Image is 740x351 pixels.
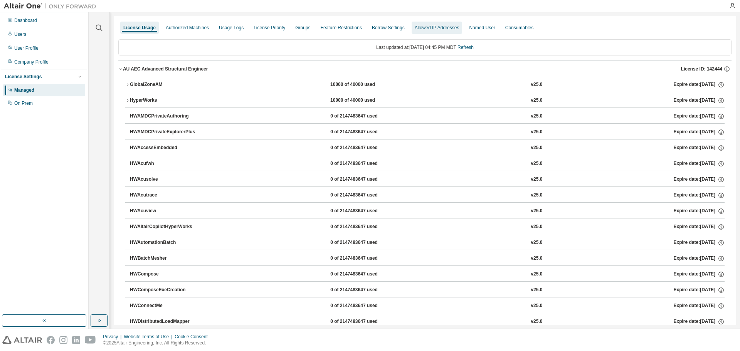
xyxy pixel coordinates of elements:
[674,302,725,309] div: Expire date: [DATE]
[531,81,542,88] div: v25.0
[72,336,80,344] img: linkedin.svg
[531,208,542,215] div: v25.0
[2,336,42,344] img: altair_logo.svg
[330,255,400,262] div: 0 of 2147483647 used
[130,250,725,267] button: HWBatchMesher0 of 2147483647 usedv25.0Expire date:[DATE]
[330,97,400,104] div: 10000 of 40000 used
[531,160,542,167] div: v25.0
[130,234,725,251] button: HWAutomationBatch0 of 2147483647 usedv25.0Expire date:[DATE]
[674,192,725,199] div: Expire date: [DATE]
[130,139,725,156] button: HWAccessEmbedded0 of 2147483647 usedv25.0Expire date:[DATE]
[125,92,725,109] button: HyperWorks10000 of 40000 usedv25.0Expire date:[DATE]
[130,144,199,151] div: HWAccessEmbedded
[130,287,199,294] div: HWComposeExeCreation
[130,297,725,314] button: HWConnectMe0 of 2147483647 usedv25.0Expire date:[DATE]
[415,25,459,31] div: Allowed IP Addresses
[47,336,55,344] img: facebook.svg
[674,287,725,294] div: Expire date: [DATE]
[674,97,725,104] div: Expire date: [DATE]
[330,81,400,88] div: 10000 of 40000 used
[118,39,732,55] div: Last updated at: [DATE] 04:45 PM MDT
[674,81,725,88] div: Expire date: [DATE]
[118,60,732,77] button: AU AEC Advanced Structural EngineerLicense ID: 142444
[674,208,725,215] div: Expire date: [DATE]
[130,208,199,215] div: HWAcuview
[295,25,310,31] div: Groups
[531,318,542,325] div: v25.0
[123,66,208,72] div: AU AEC Advanced Structural Engineer
[674,129,725,136] div: Expire date: [DATE]
[330,176,400,183] div: 0 of 2147483647 used
[130,218,725,235] button: HWAltairCopilotHyperWorks0 of 2147483647 usedv25.0Expire date:[DATE]
[123,25,156,31] div: License Usage
[14,45,39,51] div: User Profile
[531,302,542,309] div: v25.0
[130,187,725,204] button: HWAcutrace0 of 2147483647 usedv25.0Expire date:[DATE]
[531,97,542,104] div: v25.0
[103,334,124,340] div: Privacy
[330,113,400,120] div: 0 of 2147483647 used
[166,25,209,31] div: Authorized Machines
[130,81,199,88] div: GlobalZoneAM
[130,192,199,199] div: HWAcutrace
[125,76,725,93] button: GlobalZoneAM10000 of 40000 usedv25.0Expire date:[DATE]
[130,239,199,246] div: HWAutomationBatch
[130,97,199,104] div: HyperWorks
[321,25,362,31] div: Feature Restrictions
[130,318,199,325] div: HWDistributedLoadMapper
[130,266,725,283] button: HWCompose0 of 2147483647 usedv25.0Expire date:[DATE]
[330,144,400,151] div: 0 of 2147483647 used
[674,239,725,246] div: Expire date: [DATE]
[674,318,725,325] div: Expire date: [DATE]
[14,59,49,65] div: Company Profile
[124,334,175,340] div: Website Terms of Use
[175,334,212,340] div: Cookie Consent
[330,287,400,294] div: 0 of 2147483647 used
[469,25,495,31] div: Named User
[5,74,42,80] div: License Settings
[674,223,725,230] div: Expire date: [DATE]
[531,287,542,294] div: v25.0
[330,318,400,325] div: 0 of 2147483647 used
[130,171,725,188] button: HWAcusolve0 of 2147483647 usedv25.0Expire date:[DATE]
[674,271,725,278] div: Expire date: [DATE]
[130,223,199,230] div: HWAltairCopilotHyperWorks
[130,203,725,220] button: HWAcuview0 of 2147483647 usedv25.0Expire date:[DATE]
[531,223,542,230] div: v25.0
[130,271,199,278] div: HWCompose
[531,129,542,136] div: v25.0
[531,113,542,120] div: v25.0
[130,108,725,125] button: HWAMDCPrivateAuthoring0 of 2147483647 usedv25.0Expire date:[DATE]
[130,124,725,141] button: HWAMDCPrivateExplorerPlus0 of 2147483647 usedv25.0Expire date:[DATE]
[531,176,542,183] div: v25.0
[674,176,725,183] div: Expire date: [DATE]
[219,25,244,31] div: Usage Logs
[14,17,37,24] div: Dashboard
[531,239,542,246] div: v25.0
[130,129,199,136] div: HWAMDCPrivateExplorerPlus
[130,255,199,262] div: HWBatchMesher
[330,271,400,278] div: 0 of 2147483647 used
[330,223,400,230] div: 0 of 2147483647 used
[4,2,100,10] img: Altair One
[674,144,725,151] div: Expire date: [DATE]
[130,160,199,167] div: HWAcufwh
[372,25,405,31] div: Borrow Settings
[14,100,33,106] div: On Prem
[330,208,400,215] div: 0 of 2147483647 used
[130,282,725,299] button: HWComposeExeCreation0 of 2147483647 usedv25.0Expire date:[DATE]
[330,302,400,309] div: 0 of 2147483647 used
[531,255,542,262] div: v25.0
[505,25,533,31] div: Consumables
[674,160,725,167] div: Expire date: [DATE]
[130,113,199,120] div: HWAMDCPrivateAuthoring
[130,176,199,183] div: HWAcusolve
[14,31,26,37] div: Users
[85,336,96,344] img: youtube.svg
[531,271,542,278] div: v25.0
[330,129,400,136] div: 0 of 2147483647 used
[130,302,199,309] div: HWConnectMe
[674,255,725,262] div: Expire date: [DATE]
[531,144,542,151] div: v25.0
[681,66,722,72] span: License ID: 142444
